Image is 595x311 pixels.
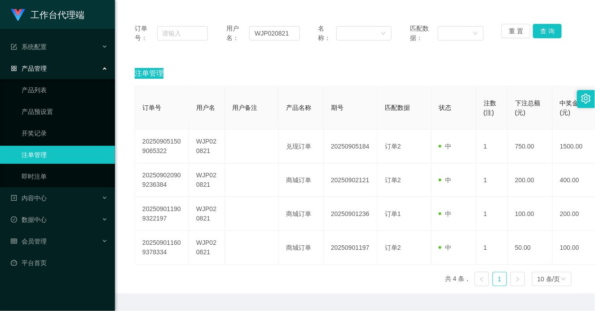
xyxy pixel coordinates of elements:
span: 产品管理 [11,65,47,72]
i: 图标: down [473,31,478,37]
span: 匹配数据 [385,104,410,111]
td: 100.00 [508,197,553,231]
li: 共 4 条， [445,272,471,286]
i: 图标: right [515,277,520,282]
span: 中奖金额(元) [560,99,585,116]
i: 图标: profile [11,195,17,201]
a: 1 [493,272,507,286]
td: 20250901197 [324,231,378,265]
a: 开奖记录 [22,124,108,142]
a: 工作台代理端 [11,11,84,18]
td: 20250905184 [324,130,378,163]
td: 202509020909236384 [135,163,189,197]
td: 750.00 [508,130,553,163]
button: 查 询 [533,24,562,38]
td: 商城订单 [279,197,324,231]
li: 上一页 [475,272,489,286]
i: 图标: appstore-o [11,65,17,72]
td: 202509051509065322 [135,130,189,163]
td: WJP020821 [189,130,225,163]
span: 中 [439,143,451,150]
td: 1 [476,197,508,231]
td: 商城订单 [279,163,324,197]
a: 即时注单 [22,167,108,185]
input: 请输入 [157,26,208,41]
a: 产品列表 [22,81,108,99]
td: 200.00 [508,163,553,197]
td: 50.00 [508,231,553,265]
span: 用户名 [196,104,215,111]
span: 匹配数据： [410,24,438,43]
li: 下一页 [511,272,525,286]
span: 中 [439,244,451,251]
input: 请输入 [249,26,300,41]
i: 图标: check-circle-o [11,216,17,223]
i: 图标: table [11,238,17,244]
td: 202509011909322197 [135,197,189,231]
span: 注数(注) [484,99,496,116]
span: 订单2 [385,176,401,184]
span: 注单管理 [135,68,163,79]
td: WJP020821 [189,163,225,197]
span: 内容中心 [11,194,47,202]
img: logo.9652507e.png [11,9,25,22]
a: 注单管理 [22,146,108,164]
td: 1 [476,163,508,197]
a: 产品预设置 [22,103,108,121]
span: 中 [439,176,451,184]
td: 20250901236 [324,197,378,231]
i: 图标: form [11,44,17,50]
td: 商城订单 [279,231,324,265]
span: 期号 [331,104,344,111]
a: 图标: dashboard平台首页 [11,254,108,272]
button: 重 置 [502,24,530,38]
span: 订单2 [385,244,401,251]
span: 用户名： [226,24,249,43]
i: 图标: down [381,31,386,37]
span: 数据中心 [11,216,47,223]
i: 图标: setting [581,94,591,104]
span: 用户备注 [232,104,257,111]
td: 20250902121 [324,163,378,197]
span: 产品名称 [286,104,311,111]
span: 状态 [439,104,451,111]
span: 订单号 [142,104,161,111]
span: 订单2 [385,143,401,150]
td: 1 [476,130,508,163]
span: 系统配置 [11,43,47,50]
span: 订单号： [135,24,157,43]
span: 下注总额(元) [515,99,540,116]
td: 202509011609378334 [135,231,189,265]
span: 名称： [318,24,336,43]
span: 订单1 [385,210,401,217]
td: WJP020821 [189,197,225,231]
li: 1 [493,272,507,286]
div: 10 条/页 [538,272,560,286]
span: 中 [439,210,451,217]
td: 1 [476,231,508,265]
i: 图标: left [479,277,485,282]
h1: 工作台代理端 [31,0,84,29]
i: 图标: down [561,276,566,283]
td: WJP020821 [189,231,225,265]
span: 会员管理 [11,238,47,245]
td: 兑现订单 [279,130,324,163]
